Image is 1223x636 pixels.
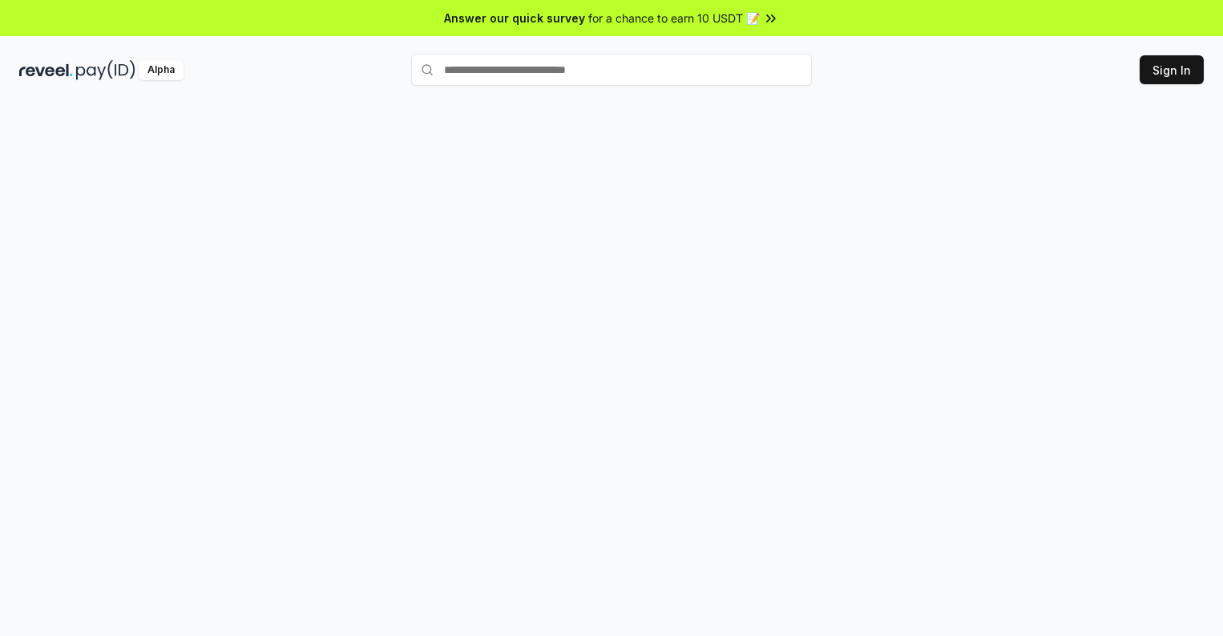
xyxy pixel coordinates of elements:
[1140,55,1204,84] button: Sign In
[588,10,760,26] span: for a chance to earn 10 USDT 📝
[139,60,184,80] div: Alpha
[19,60,73,80] img: reveel_dark
[444,10,585,26] span: Answer our quick survey
[76,60,135,80] img: pay_id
